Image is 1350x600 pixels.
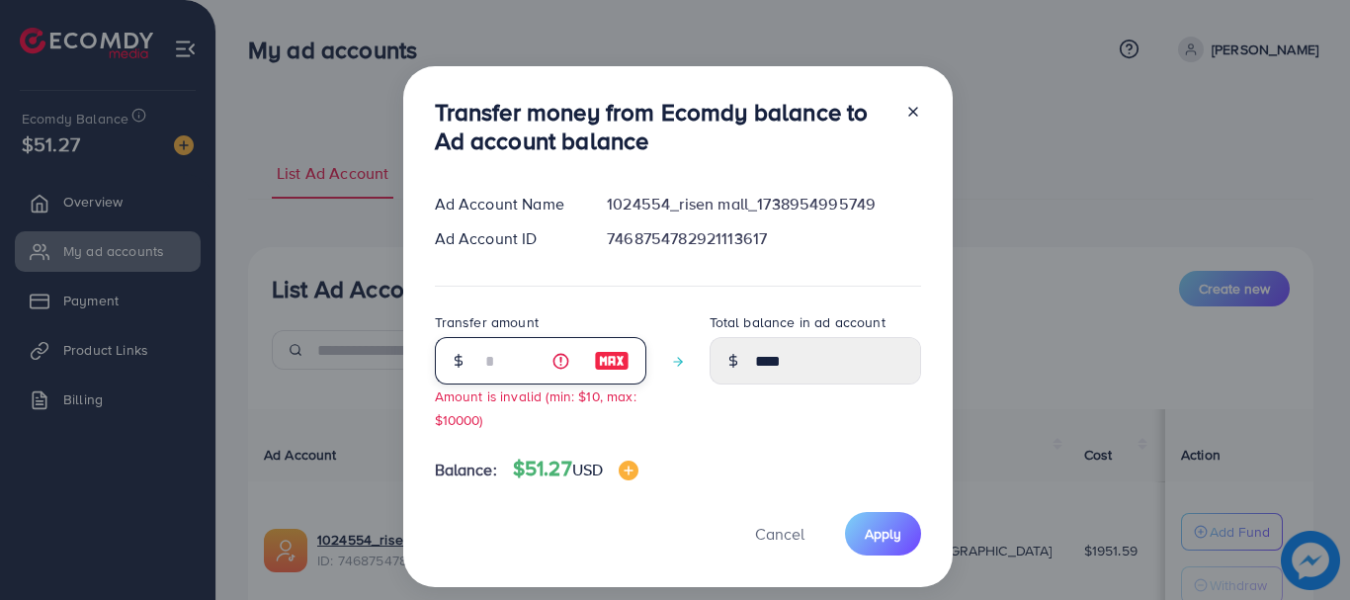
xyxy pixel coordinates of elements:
[619,461,638,480] img: image
[419,193,592,215] div: Ad Account Name
[435,386,636,428] small: Amount is invalid (min: $10, max: $10000)
[755,523,804,545] span: Cancel
[730,512,829,555] button: Cancel
[591,227,936,250] div: 7468754782921113617
[594,349,630,373] img: image
[572,459,603,480] span: USD
[591,193,936,215] div: 1024554_risen mall_1738954995749
[419,227,592,250] div: Ad Account ID
[435,312,539,332] label: Transfer amount
[513,457,638,481] h4: $51.27
[865,524,901,544] span: Apply
[710,312,886,332] label: Total balance in ad account
[845,512,921,555] button: Apply
[435,98,889,155] h3: Transfer money from Ecomdy balance to Ad account balance
[435,459,497,481] span: Balance:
